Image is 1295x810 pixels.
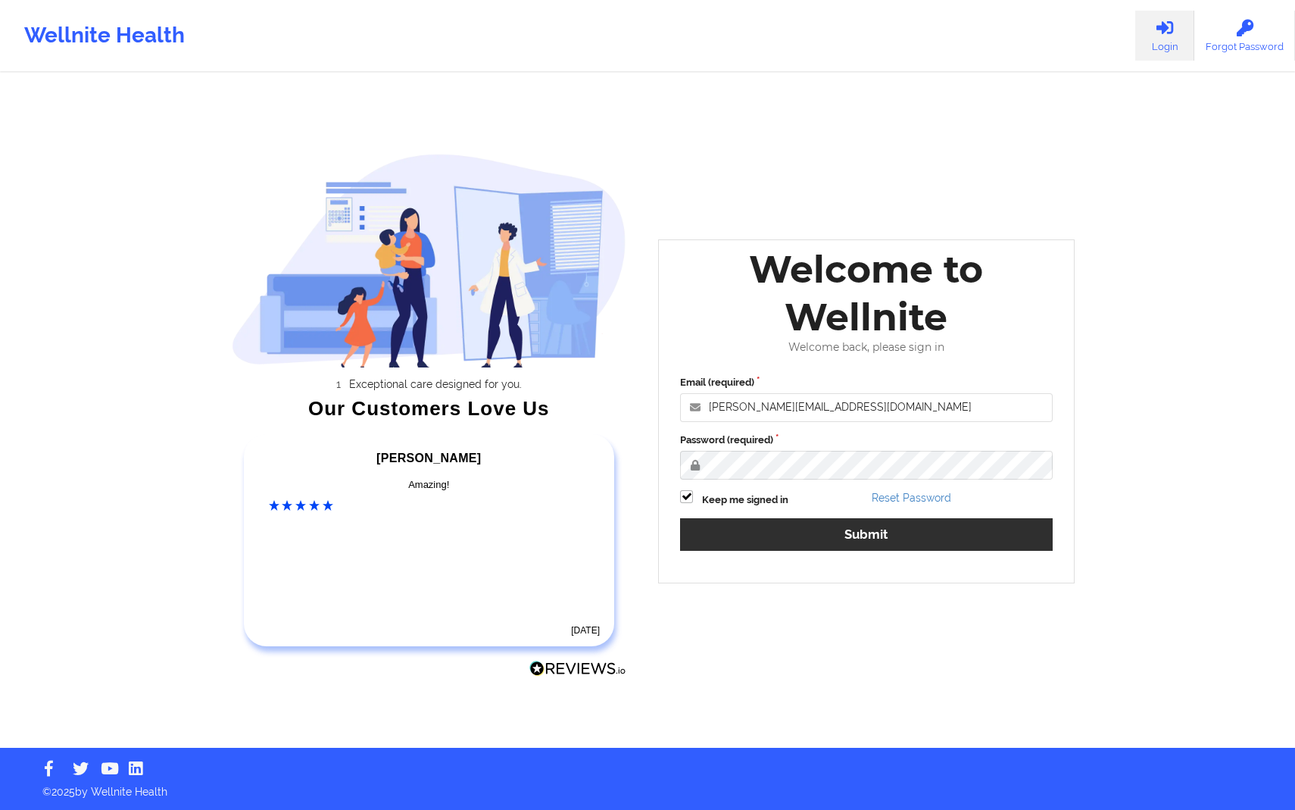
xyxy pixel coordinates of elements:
[680,375,1053,390] label: Email (required)
[680,393,1053,422] input: Email address
[269,477,590,493] div: Amazing!
[680,433,1053,448] label: Password (required)
[245,378,626,390] li: Exceptional care designed for you.
[232,401,627,416] div: Our Customers Love Us
[571,625,600,636] time: [DATE]
[1135,11,1194,61] a: Login
[232,153,627,367] img: wellnite-auth-hero_200.c722682e.png
[32,774,1263,799] p: © 2025 by Wellnite Health
[680,518,1053,551] button: Submit
[529,661,626,680] a: Reviews.io Logo
[529,661,626,677] img: Reviews.io Logo
[872,492,951,504] a: Reset Password
[669,341,1063,354] div: Welcome back, please sign in
[669,246,1063,341] div: Welcome to Wellnite
[702,493,788,508] label: Keep me signed in
[1194,11,1295,61] a: Forgot Password
[376,452,481,464] span: [PERSON_NAME]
